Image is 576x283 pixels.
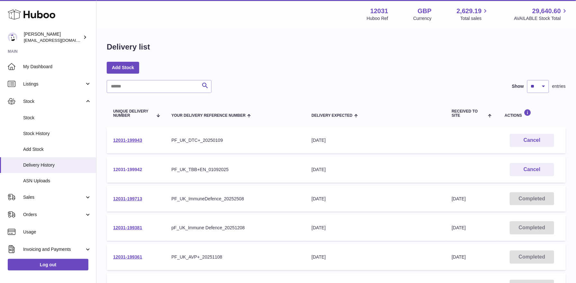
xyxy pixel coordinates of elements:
[171,114,246,118] span: Your Delivery Reference Number
[512,83,524,89] label: Show
[113,167,142,172] a: 12031-199942
[23,162,91,168] span: Delivery History
[171,225,299,231] div: pF_UK_Immune Defence_20251208
[370,7,388,15] strong: 12031
[23,246,85,252] span: Invoicing and Payments
[23,81,85,87] span: Listings
[113,109,153,118] span: Unique Delivery Number
[113,254,142,260] a: 12031-199361
[171,137,299,143] div: PF_UK_DTC+_20250109
[452,109,486,118] span: Received to Site
[457,7,489,22] a: 2,629.19 Total sales
[23,146,91,152] span: Add Stock
[23,229,91,235] span: Usage
[311,254,439,260] div: [DATE]
[171,254,299,260] div: PF_UK_AVP+_20251108
[510,163,554,176] button: Cancel
[23,115,91,121] span: Stock
[532,7,561,15] span: 29,640.60
[367,15,388,22] div: Huboo Ref
[107,42,150,52] h1: Delivery list
[23,98,85,105] span: Stock
[113,196,142,201] a: 12031-199713
[457,7,482,15] span: 2,629.19
[23,194,85,200] span: Sales
[452,254,466,260] span: [DATE]
[23,64,91,70] span: My Dashboard
[552,83,566,89] span: entries
[418,7,431,15] strong: GBP
[452,225,466,230] span: [DATE]
[311,196,439,202] div: [DATE]
[510,134,554,147] button: Cancel
[8,259,88,270] a: Log out
[23,212,85,218] span: Orders
[24,38,94,43] span: [EMAIL_ADDRESS][DOMAIN_NAME]
[452,196,466,201] span: [DATE]
[514,15,568,22] span: AVAILABLE Stock Total
[460,15,489,22] span: Total sales
[514,7,568,22] a: 29,640.60 AVAILABLE Stock Total
[113,225,142,230] a: 12031-199381
[113,138,142,143] a: 12031-199943
[23,178,91,184] span: ASN Uploads
[23,131,91,137] span: Stock History
[311,114,352,118] span: Delivery Expected
[311,167,439,173] div: [DATE]
[171,196,299,202] div: PF_UK_ImmuneDefence_20252508
[171,167,299,173] div: PF_UK_TBB+EN_01092025
[311,225,439,231] div: [DATE]
[311,137,439,143] div: [DATE]
[413,15,432,22] div: Currency
[107,62,139,73] a: Add Stock
[505,109,559,118] div: Actions
[24,31,82,43] div: [PERSON_NAME]
[8,32,17,42] img: admin@makewellforyou.com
